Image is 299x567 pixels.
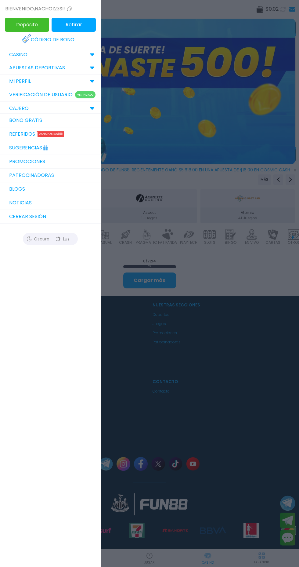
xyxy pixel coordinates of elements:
[52,18,96,32] button: Retirar
[9,78,31,85] p: MI PERFIL
[9,51,27,58] p: CASINO
[38,131,64,137] div: Gana hasta $888
[5,5,73,13] div: Bienvenido , nacho123si!
[9,105,29,112] p: CAJERO
[42,143,49,150] img: Gift
[75,91,95,98] p: Verificado
[9,64,65,71] p: Apuestas Deportivas
[49,234,76,243] div: Luz
[24,234,52,243] div: Oscuro
[23,233,78,245] button: OscuroLuz
[5,18,49,32] button: Depósito
[22,34,31,43] img: Redeem
[22,33,79,46] a: Código de bono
